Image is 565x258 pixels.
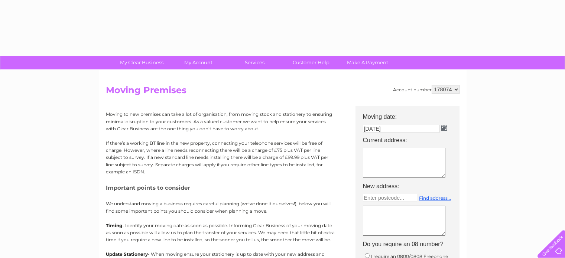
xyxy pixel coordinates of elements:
[337,56,398,69] a: Make A Payment
[168,56,229,69] a: My Account
[359,239,463,250] th: Do you require an 08 number?
[111,56,172,69] a: My Clear Business
[280,56,342,69] a: Customer Help
[106,140,336,175] p: If there’s a working BT line in the new property, connecting your telephone services will be free...
[106,251,148,257] b: Update Stationery
[106,184,336,191] h5: Important points to consider
[106,222,336,244] p: - Identify your moving date as soon as possible. Informing Clear Business of your moving date as ...
[359,106,463,123] th: Moving date:
[224,56,285,69] a: Services
[359,181,463,192] th: New address:
[419,195,451,201] a: Find address...
[106,111,336,132] p: Moving to new premises can take a lot of organisation, from moving stock and stationery to ensuri...
[359,135,463,146] th: Current address:
[106,85,460,99] h2: Moving Premises
[393,85,460,94] div: Account number
[106,223,122,228] b: Timing
[106,200,336,214] p: We understand moving a business requires careful planning (we’ve done it ourselves!), below you w...
[441,125,447,131] img: ...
